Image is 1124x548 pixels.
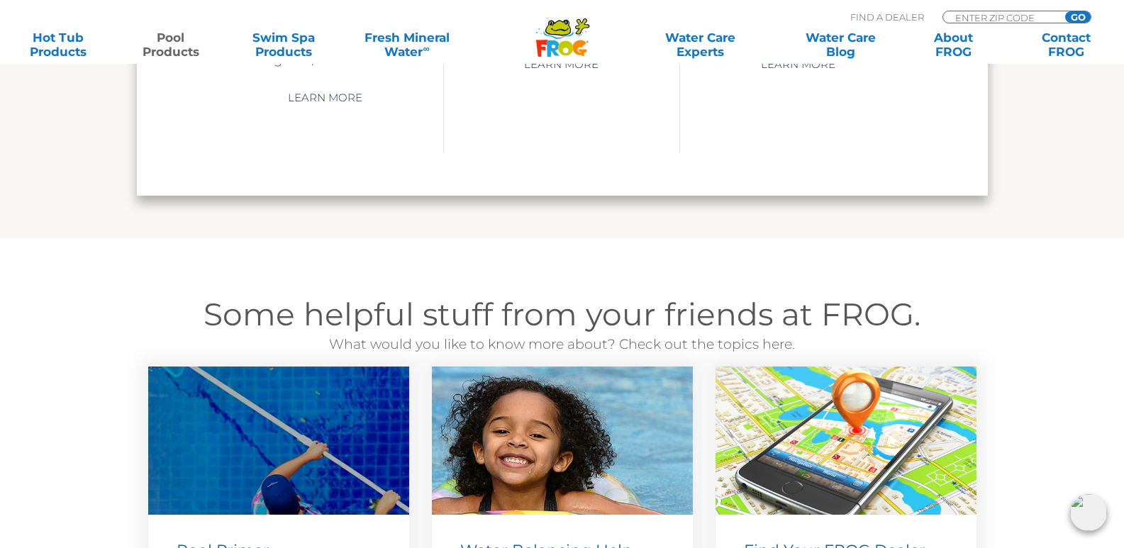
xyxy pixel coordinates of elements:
a: Swim SpaProducts [240,30,328,59]
sup: ∞ [423,43,429,54]
a: Learn More [272,85,379,111]
a: ContactFROG [1022,30,1110,59]
img: openIcon [1070,494,1107,531]
a: Hot TubProducts [14,30,102,59]
a: AboutFROG [909,30,997,59]
img: hp-featured-image-1 [148,367,409,515]
input: GO [1065,11,1091,23]
h2: Some helpful stuff from your friends at FROG. [137,295,988,334]
a: Water CareBlog [797,30,885,59]
a: Learn More [508,52,615,77]
input: Zip Code Form [954,11,1050,23]
img: hp-featured-image-2 [432,367,693,515]
p: What would you like to know more about? Check out the topics here. [137,334,988,355]
a: PoolProducts [127,30,215,59]
a: Fresh MineralWater∞ [352,30,462,59]
p: Find A Dealer [850,11,924,23]
a: Learn More [745,52,852,77]
a: Water CareExperts [629,30,772,59]
img: Find a Dealer Image (546 x 310 px) [716,367,976,515]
